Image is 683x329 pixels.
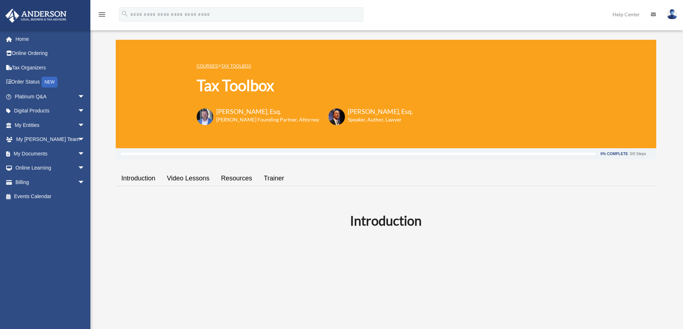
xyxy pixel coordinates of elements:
[5,60,96,75] a: Tax Organizers
[5,189,96,204] a: Events Calendar
[197,108,213,125] img: Toby-circle-head.png
[216,116,319,123] h6: [PERSON_NAME] Founding Partner, Attorney
[78,175,92,190] span: arrow_drop_down
[348,116,404,123] h6: Speaker, Author, Lawyer
[5,46,96,61] a: Online Ordering
[5,89,96,104] a: Platinum Q&Aarrow_drop_down
[630,152,646,156] div: 0/0 Steps
[3,9,69,23] img: Anderson Advisors Platinum Portal
[5,32,96,46] a: Home
[78,118,92,133] span: arrow_drop_down
[98,13,106,19] a: menu
[116,168,161,189] a: Introduction
[161,168,215,189] a: Video Lessons
[5,104,96,118] a: Digital Productsarrow_drop_down
[78,146,92,161] span: arrow_drop_down
[601,152,628,156] div: 0% Complete
[121,10,129,18] i: search
[42,77,57,87] div: NEW
[5,118,96,132] a: My Entitiesarrow_drop_down
[328,108,345,125] img: Scott-Estill-Headshot.png
[78,132,92,147] span: arrow_drop_down
[78,89,92,104] span: arrow_drop_down
[5,161,96,175] a: Online Learningarrow_drop_down
[667,9,678,20] img: User Pic
[98,10,106,19] i: menu
[197,64,218,69] a: COURSES
[5,75,96,90] a: Order StatusNEW
[5,146,96,161] a: My Documentsarrow_drop_down
[5,175,96,189] a: Billingarrow_drop_down
[5,132,96,147] a: My [PERSON_NAME] Teamarrow_drop_down
[215,168,258,189] a: Resources
[78,104,92,119] span: arrow_drop_down
[120,211,652,230] h2: Introduction
[197,61,413,70] p: >
[197,75,413,96] h1: Tax Toolbox
[221,64,251,69] a: Tax Toolbox
[348,107,413,116] h3: [PERSON_NAME], Esq.
[78,161,92,176] span: arrow_drop_down
[216,107,319,116] h3: [PERSON_NAME], Esq.
[258,168,290,189] a: Trainer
